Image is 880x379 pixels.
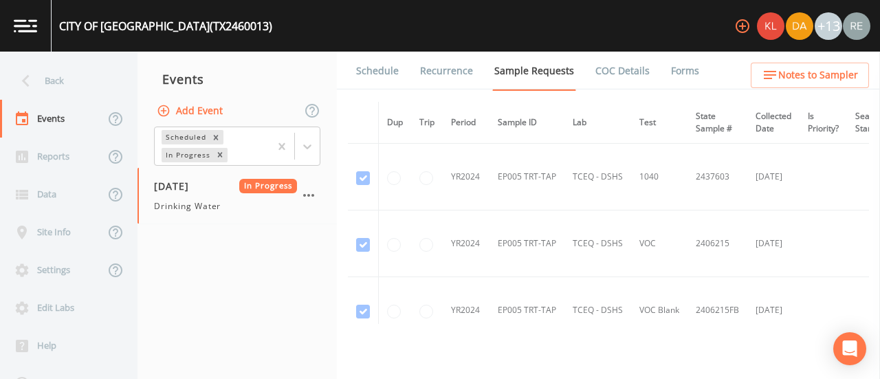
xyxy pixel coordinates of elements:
div: David Weber [785,12,814,40]
th: Is Priority? [800,102,847,144]
th: Lab [564,102,631,144]
span: Notes to Sampler [778,67,858,84]
span: [DATE] [154,179,199,193]
td: YR2024 [443,277,489,344]
td: EP005 TRT-TAP [489,210,564,277]
th: Collected Date [747,102,800,144]
div: Scheduled [162,130,208,144]
td: 2437603 [687,144,747,210]
td: [DATE] [747,144,800,210]
button: Notes to Sampler [751,63,869,88]
div: Events [137,62,337,96]
a: Recurrence [418,52,475,90]
td: TCEQ - DSHS [564,277,631,344]
th: Test [631,102,687,144]
div: Kler Teran [756,12,785,40]
a: Schedule [354,52,401,90]
div: CITY OF [GEOGRAPHIC_DATA] (TX2460013) [59,18,272,34]
img: e720f1e92442e99c2aab0e3b783e6548 [843,12,870,40]
a: COC Details [593,52,652,90]
div: In Progress [162,148,212,162]
div: Remove In Progress [212,148,228,162]
td: YR2024 [443,210,489,277]
a: [DATE]In ProgressDrinking Water [137,168,337,224]
td: VOC Blank [631,277,687,344]
td: [DATE] [747,210,800,277]
div: Remove Scheduled [208,130,223,144]
td: 2406215 [687,210,747,277]
img: logo [14,19,37,32]
td: EP005 TRT-TAP [489,277,564,344]
img: 9c4450d90d3b8045b2e5fa62e4f92659 [757,12,784,40]
th: Period [443,102,489,144]
td: VOC [631,210,687,277]
a: Sample Requests [492,52,576,91]
a: Forms [669,52,701,90]
div: +13 [815,12,842,40]
th: State Sample # [687,102,747,144]
button: Add Event [154,98,228,124]
td: 1040 [631,144,687,210]
td: [DATE] [747,277,800,344]
td: TCEQ - DSHS [564,144,631,210]
td: 2406215FB [687,277,747,344]
th: Trip [411,102,443,144]
th: Sample ID [489,102,564,144]
img: a84961a0472e9debc750dd08a004988d [786,12,813,40]
th: Dup [379,102,412,144]
span: In Progress [239,179,298,193]
span: Drinking Water [154,200,221,213]
div: Open Intercom Messenger [833,332,866,365]
td: EP005 TRT-TAP [489,144,564,210]
td: YR2024 [443,144,489,210]
td: TCEQ - DSHS [564,210,631,277]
